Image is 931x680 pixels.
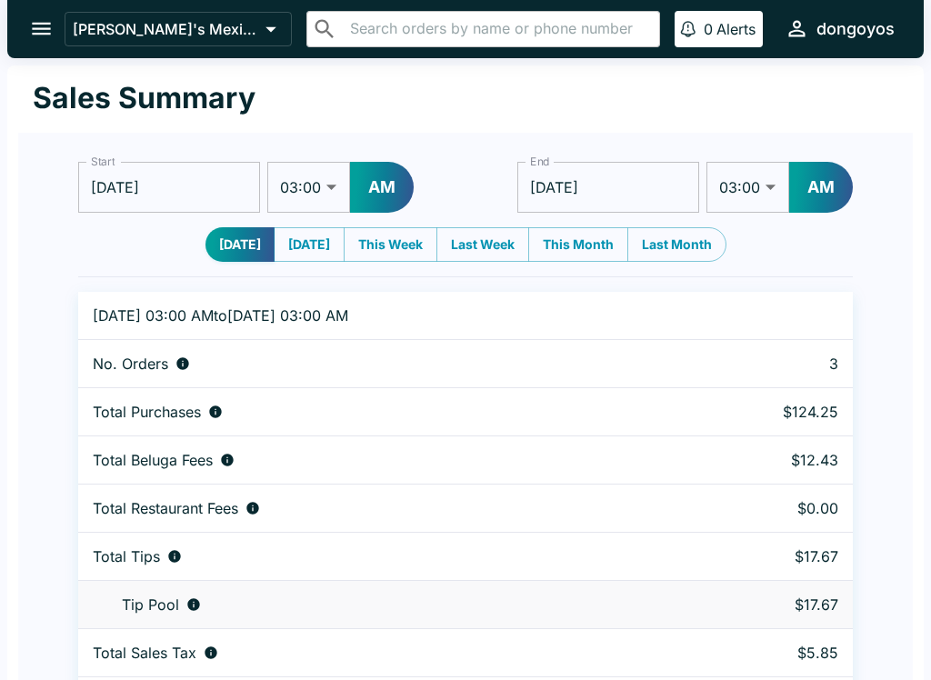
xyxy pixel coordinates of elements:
[436,227,529,262] button: Last Week
[345,16,652,42] input: Search orders by name or phone number
[93,451,659,469] div: Fees paid by diners to Beluga
[688,547,838,565] p: $17.67
[93,595,659,614] div: Tips unclaimed by a waiter
[688,451,838,469] p: $12.43
[274,227,345,262] button: [DATE]
[688,403,838,421] p: $124.25
[716,20,756,38] p: Alerts
[530,154,550,169] label: End
[350,162,414,213] button: AM
[93,451,213,469] p: Total Beluga Fees
[93,547,659,565] div: Combined individual and pooled tips
[688,499,838,517] p: $0.00
[93,403,201,421] p: Total Purchases
[816,18,895,40] div: dongoyos
[93,355,168,373] p: No. Orders
[528,227,628,262] button: This Month
[93,499,659,517] div: Fees paid by diners to restaurant
[688,644,838,662] p: $5.85
[73,20,258,38] p: [PERSON_NAME]'s Mexican Food
[122,595,179,614] p: Tip Pool
[65,12,292,46] button: [PERSON_NAME]'s Mexican Food
[704,20,713,38] p: 0
[517,162,699,213] input: Choose date, selected date is Aug 10, 2025
[33,80,255,116] h1: Sales Summary
[91,154,115,169] label: Start
[93,355,659,373] div: Number of orders placed
[688,355,838,373] p: 3
[205,227,275,262] button: [DATE]
[93,306,659,325] p: [DATE] 03:00 AM to [DATE] 03:00 AM
[777,9,902,48] button: dongoyos
[78,162,260,213] input: Choose date, selected date is Aug 9, 2025
[93,499,238,517] p: Total Restaurant Fees
[344,227,437,262] button: This Week
[93,547,160,565] p: Total Tips
[93,644,659,662] div: Sales tax paid by diners
[93,403,659,421] div: Aggregate order subtotals
[627,227,726,262] button: Last Month
[18,5,65,52] button: open drawer
[688,595,838,614] p: $17.67
[93,644,196,662] p: Total Sales Tax
[789,162,853,213] button: AM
